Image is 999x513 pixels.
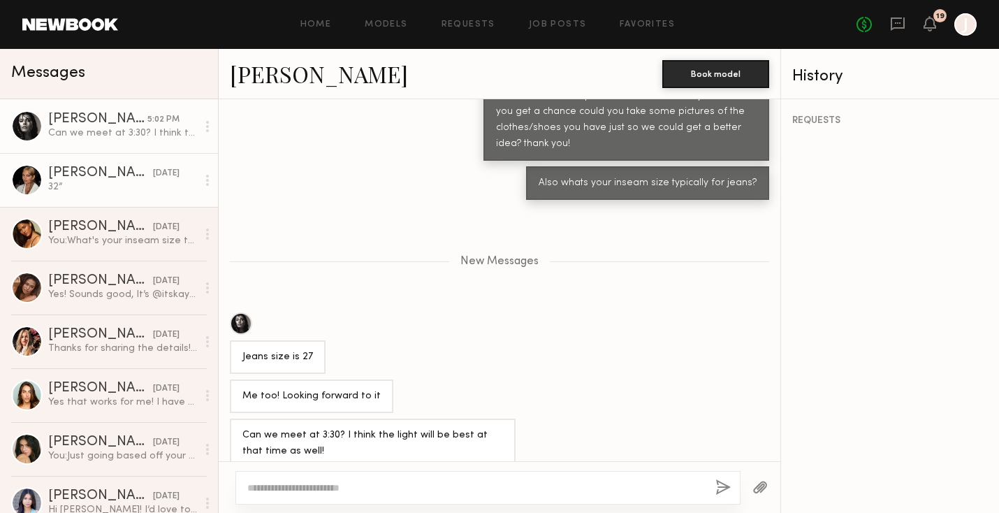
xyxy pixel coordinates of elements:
[48,396,197,409] div: Yes that works for me! I have pieces that would look great!!
[48,113,147,127] div: [PERSON_NAME]
[153,167,180,180] div: [DATE]
[48,449,197,463] div: You: Just going based off your profile $100/hr. The shoot will be around 2-3 hours is that okay?
[442,20,495,29] a: Requests
[460,256,539,268] span: New Messages
[153,328,180,342] div: [DATE]
[48,180,197,194] div: 32”
[242,389,381,405] div: Me too! Looking forward to it
[153,436,180,449] div: [DATE]
[153,221,180,234] div: [DATE]
[48,127,197,140] div: Can we meet at 3:30? I think the light will be best at that time as well!
[48,435,153,449] div: [PERSON_NAME]
[48,328,153,342] div: [PERSON_NAME]
[153,275,180,288] div: [DATE]
[48,288,197,301] div: Yes! Sounds good, It’s @itskayyylaa
[153,490,180,503] div: [DATE]
[496,89,757,153] div: Awesome we're super excited to work with you! When you get a chance could you take some pictures ...
[300,20,332,29] a: Home
[620,20,675,29] a: Favorites
[662,60,769,88] button: Book model
[147,113,180,127] div: 5:02 PM
[242,428,503,460] div: Can we meet at 3:30? I think the light will be best at that time as well!
[792,116,988,126] div: REQUESTS
[153,382,180,396] div: [DATE]
[954,13,977,36] a: J
[48,166,153,180] div: [PERSON_NAME]
[48,382,153,396] div: [PERSON_NAME]
[11,65,85,81] span: Messages
[242,349,313,366] div: Jeans size is 27
[48,274,153,288] div: [PERSON_NAME]
[792,68,988,85] div: History
[365,20,407,29] a: Models
[48,489,153,503] div: [PERSON_NAME]
[230,59,408,89] a: [PERSON_NAME]
[662,67,769,79] a: Book model
[48,220,153,234] div: [PERSON_NAME]
[48,234,197,247] div: You: What's your inseam size typically for jeans?
[48,342,197,355] div: Thanks for sharing the details! Since this is a shorter shoot, I typically adjust my rates accord...
[529,20,587,29] a: Job Posts
[539,175,757,192] div: Also whats your inseam size typically for jeans?
[936,13,945,20] div: 19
